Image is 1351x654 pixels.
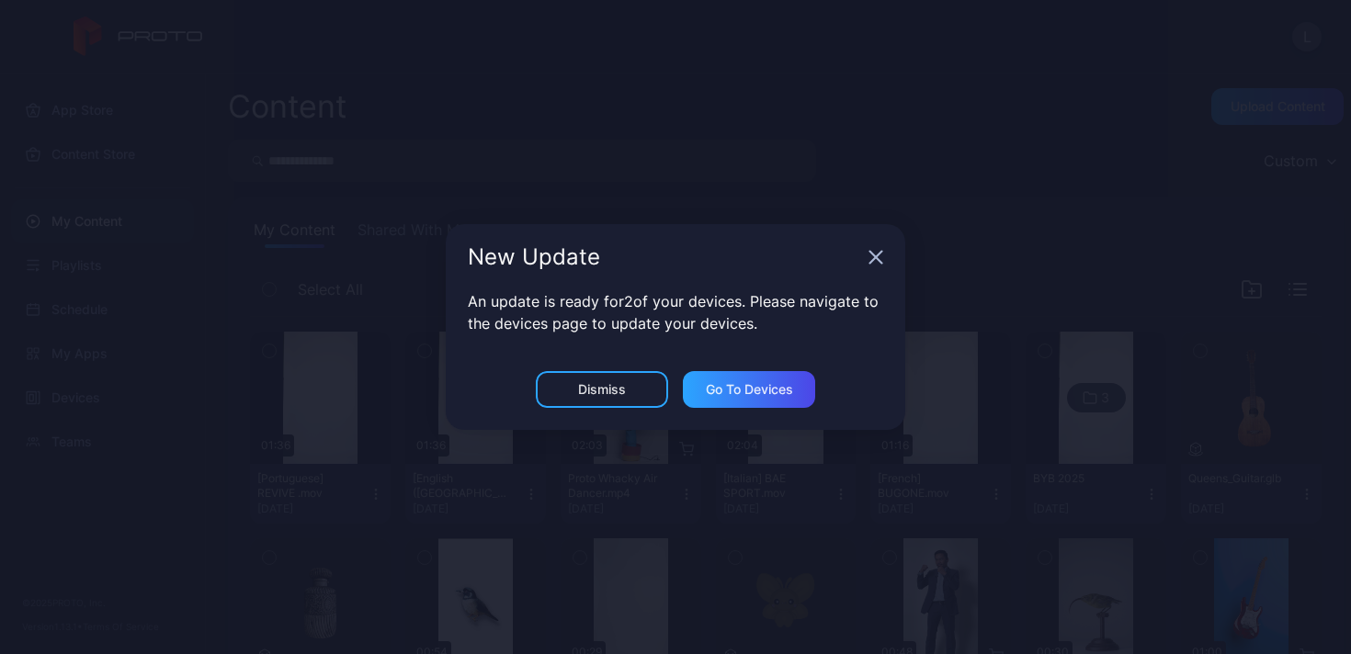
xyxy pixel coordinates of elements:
div: Go to devices [706,382,793,397]
div: New Update [468,246,861,268]
div: Dismiss [578,382,626,397]
p: An update is ready for 2 of your devices. Please navigate to the devices page to update your devi... [468,290,883,334]
button: Dismiss [536,371,668,408]
button: Go to devices [683,371,815,408]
